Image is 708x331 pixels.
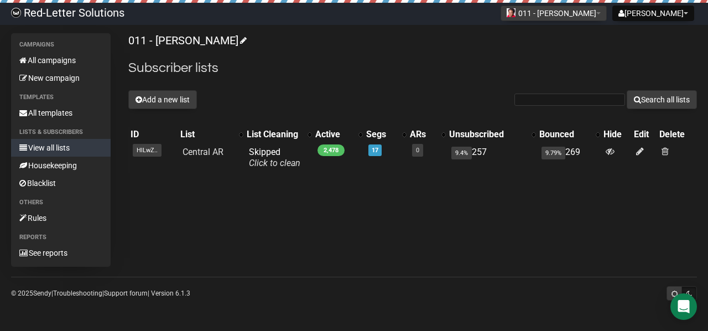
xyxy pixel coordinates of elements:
[537,127,601,142] th: Bounced: No sort applied, activate to apply an ascending sort
[11,244,111,262] a: See reports
[507,8,516,17] img: 89.jpg
[11,38,111,51] li: Campaigns
[612,6,694,21] button: [PERSON_NAME]
[416,147,419,154] a: 0
[632,127,658,142] th: Edit: No sort applied, sorting is disabled
[183,147,223,157] a: Central AR
[447,142,538,173] td: 257
[249,158,300,168] a: Click to clean
[410,129,435,140] div: ARs
[11,139,111,157] a: View all lists
[11,8,21,18] img: 983279c4004ba0864fc8a668c650e103
[315,129,353,140] div: Active
[451,147,472,159] span: 9.4%
[128,127,178,142] th: ID: No sort applied, sorting is disabled
[539,129,590,140] div: Bounced
[670,293,697,320] div: Open Intercom Messenger
[449,129,527,140] div: Unsubscribed
[11,104,111,122] a: All templates
[11,51,111,69] a: All campaigns
[447,127,538,142] th: Unsubscribed: No sort applied, activate to apply an ascending sort
[11,231,111,244] li: Reports
[247,129,302,140] div: List Cleaning
[11,69,111,87] a: New campaign
[180,129,233,140] div: List
[249,147,300,168] span: Skipped
[11,209,111,227] a: Rules
[11,91,111,104] li: Templates
[133,144,162,157] span: HlLwZ..
[364,127,408,142] th: Segs: No sort applied, activate to apply an ascending sort
[657,127,697,142] th: Delete: No sort applied, sorting is disabled
[372,147,378,154] a: 17
[603,129,629,140] div: Hide
[33,289,51,297] a: Sendy
[131,129,176,140] div: ID
[128,34,245,47] a: 011 - [PERSON_NAME]
[104,289,148,297] a: Support forum
[627,90,697,109] button: Search all lists
[537,142,601,173] td: 269
[601,127,632,142] th: Hide: No sort applied, sorting is disabled
[11,287,190,299] p: © 2025 | | | Version 6.1.3
[408,127,446,142] th: ARs: No sort applied, activate to apply an ascending sort
[11,196,111,209] li: Others
[11,157,111,174] a: Housekeeping
[178,127,244,142] th: List: No sort applied, activate to apply an ascending sort
[128,90,197,109] button: Add a new list
[366,129,397,140] div: Segs
[317,144,345,156] span: 2,478
[128,58,697,78] h2: Subscriber lists
[53,289,102,297] a: Troubleshooting
[659,129,695,140] div: Delete
[11,126,111,139] li: Lists & subscribers
[11,174,111,192] a: Blacklist
[542,147,565,159] span: 9.79%
[501,6,607,21] button: 011 - [PERSON_NAME]
[244,127,313,142] th: List Cleaning: No sort applied, activate to apply an ascending sort
[634,129,655,140] div: Edit
[313,127,364,142] th: Active: No sort applied, activate to apply an ascending sort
